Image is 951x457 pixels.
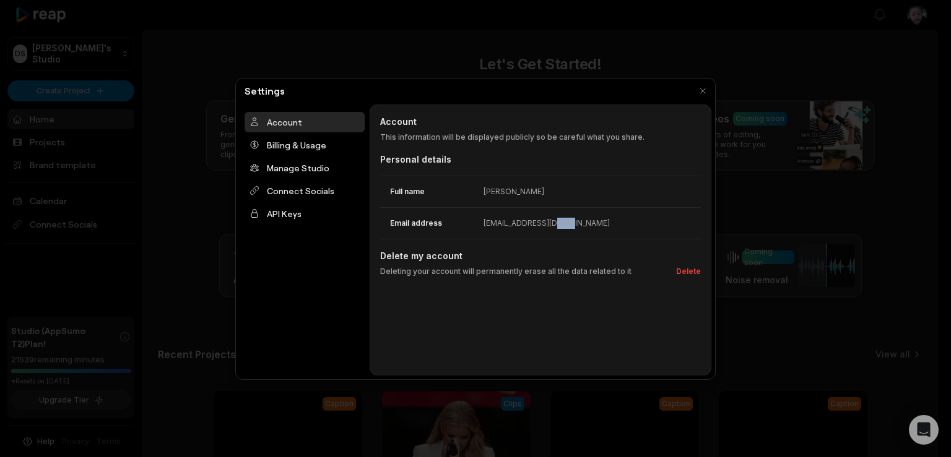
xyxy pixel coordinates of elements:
[484,218,610,229] div: [EMAIL_ADDRESS][DOMAIN_NAME]
[671,266,701,277] button: Delete
[380,132,701,143] p: This information will be displayed publicly so be careful what you share.
[380,249,701,262] h2: Delete my account
[245,135,365,155] div: Billing & Usage
[245,181,365,201] div: Connect Socials
[245,112,365,132] div: Account
[240,83,290,98] h2: Settings
[380,218,484,229] dt: Email address
[380,186,484,197] dt: Full name
[484,186,544,197] div: [PERSON_NAME]
[380,153,701,166] div: Personal details
[245,158,365,178] div: Manage Studio
[380,115,701,128] h2: Account
[380,266,632,277] p: Deleting your account will permanently erase all the data related to it
[245,203,365,224] div: API Keys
